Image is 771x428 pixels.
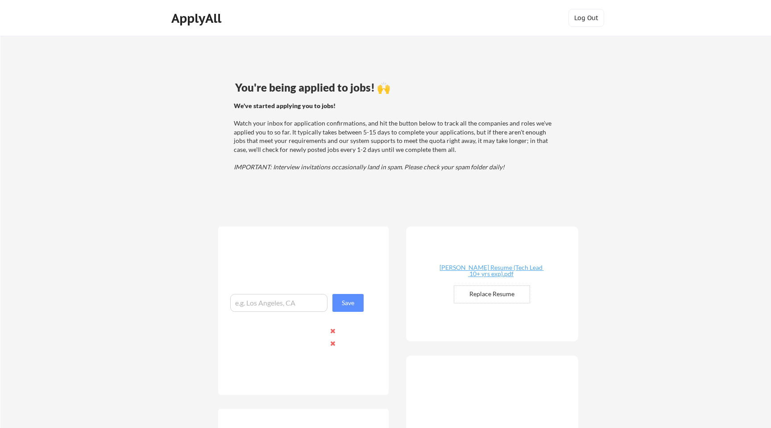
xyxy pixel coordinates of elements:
[234,102,336,109] strong: We've started applying you to jobs!
[438,264,544,278] a: [PERSON_NAME] Resume (Tech Lead 10+ yrs exp).pdf
[438,264,544,277] div: [PERSON_NAME] Resume (Tech Lead 10+ yrs exp).pdf
[568,9,604,27] button: Log Out
[235,82,557,93] div: You're being applied to jobs! 🙌
[234,163,505,171] em: IMPORTANT: Interview invitations occasionally land in spam. Please check your spam folder daily!
[230,294,327,312] input: e.g. Los Angeles, CA
[234,101,555,172] div: Watch your inbox for application confirmations, and hit the button below to track all the compani...
[171,11,224,26] div: ApplyAll
[332,294,364,312] button: Save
